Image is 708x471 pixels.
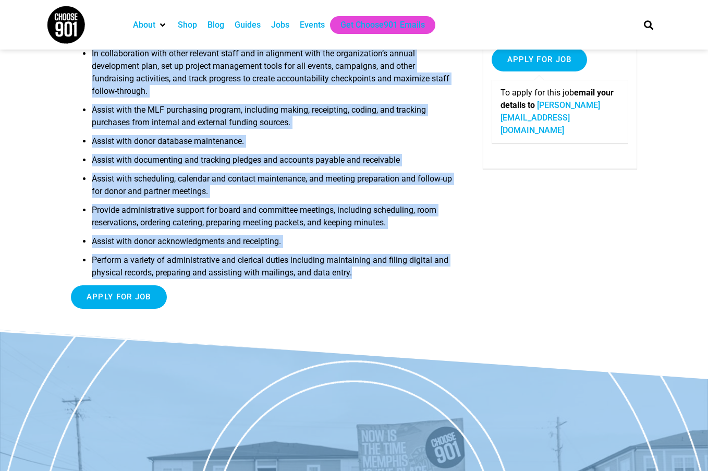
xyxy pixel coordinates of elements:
li: Provide administrative support for board and committee meetings, including scheduling, room reser... [92,204,454,235]
a: Jobs [271,19,289,31]
li: In collaboration with other relevant staff and in alignment with the organization’s annual develo... [92,47,454,104]
input: Apply for job [492,48,588,71]
div: Search [640,16,657,33]
nav: Main nav [128,16,626,34]
a: Blog [207,19,224,31]
input: Apply for job [71,285,167,309]
a: [PERSON_NAME][EMAIL_ADDRESS][DOMAIN_NAME] [501,100,600,135]
div: About [128,16,173,34]
a: Guides [235,19,261,31]
a: Events [300,19,325,31]
p: To apply for this job [501,87,620,137]
li: Assist with the MLF purchasing program, including making, receipting, coding, and tracking purcha... [92,104,454,135]
li: Assist with scheduling, calendar and contact maintenance, and meeting preparation and follow-up f... [92,173,454,204]
li: Perform a variety of administrative and clerical duties including maintaining and filing digital ... [92,254,454,285]
a: About [133,19,155,31]
a: Shop [178,19,197,31]
li: Assist with donor acknowledgments and receipting. [92,235,454,254]
li: Assist with documenting and tracking pledges and accounts payable and receivable [92,154,454,173]
li: Assist with donor database maintenance. [92,135,454,154]
a: Get Choose901 Emails [340,19,425,31]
